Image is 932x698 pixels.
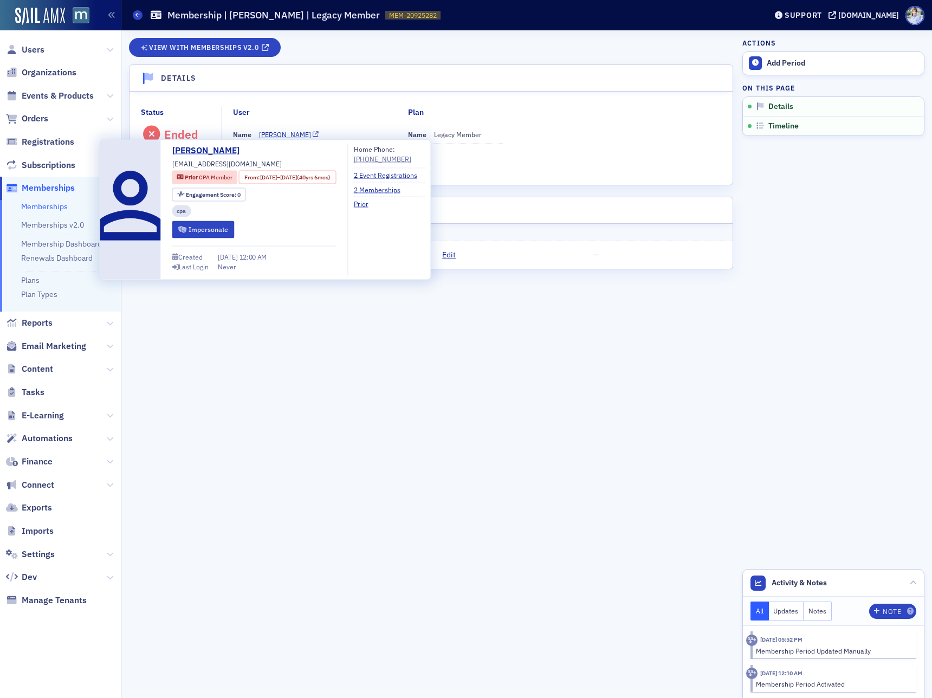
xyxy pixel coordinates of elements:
button: Notes [804,602,832,621]
a: Settings [6,548,55,560]
a: Finance [6,456,53,468]
div: Ended [164,127,198,141]
div: Plan [408,107,424,118]
h1: Membership | [PERSON_NAME] | Legacy Member [167,9,380,22]
button: [DOMAIN_NAME] [829,11,903,19]
span: Finance [22,456,53,468]
div: cpa [172,205,191,217]
div: Never [218,262,236,272]
a: Prior [354,199,377,209]
a: Reports [6,317,53,329]
span: Orders [22,113,48,125]
span: Exports [22,502,52,514]
span: Registrations [22,136,74,148]
span: Organizations [22,67,76,79]
span: Engagement Score : [186,190,237,198]
h4: On this page [742,83,924,93]
button: Updates [769,602,804,621]
div: Prior: Prior: CPA Member [172,171,237,184]
a: Plans [21,275,40,285]
div: Created [178,254,203,260]
span: Settings [22,548,55,560]
button: All [750,602,769,621]
div: [PERSON_NAME] [259,130,311,139]
span: — [593,250,599,260]
span: [EMAIL_ADDRESS][DOMAIN_NAME] [172,159,282,169]
button: Add Period [743,52,924,75]
span: Content [22,363,53,375]
span: Name [408,130,426,139]
span: Memberships [22,182,75,194]
span: E-Learning [22,410,64,422]
h4: Actions [742,38,776,48]
span: Prior [185,173,199,181]
span: MEM-20925282 [389,11,437,20]
a: [PERSON_NAME] [259,130,319,139]
a: Email Marketing [6,340,86,352]
a: Prior CPA Member [177,173,232,182]
div: 0 [186,191,241,197]
span: Details [768,102,793,112]
div: Note [883,609,901,615]
h4: Details [161,73,197,84]
a: Renewals Dashboard [21,253,93,263]
a: Automations [6,432,73,444]
span: Email Marketing [22,340,86,352]
span: [DATE] [280,173,297,180]
div: Activity [746,668,758,679]
a: Content [6,363,53,375]
span: 12:00 AM [240,253,267,261]
span: Name [233,130,251,139]
a: Memberships v2.0 [21,220,84,230]
a: Organizations [6,67,76,79]
a: Exports [6,502,52,514]
a: Tasks [6,386,44,398]
span: CPA Member [199,173,232,181]
span: Users [22,44,44,56]
div: Support [785,10,822,20]
div: – (40yrs 6mos) [260,173,331,182]
a: Manage Tenants [6,594,87,606]
div: Membership Period Updated Manually [756,646,909,656]
a: 2 Memberships [354,184,409,194]
span: Edit [442,249,456,261]
img: SailAMX [15,8,65,25]
span: Profile [905,6,924,25]
a: Users [6,44,44,56]
time: 8/16/2025 05:52 PM [760,636,802,643]
a: Membership Dashboard [21,239,102,249]
span: Automations [22,432,73,444]
span: Subscriptions [22,159,75,171]
span: View with Memberships v2.0 [149,44,258,50]
dd: Legacy Member [434,126,503,143]
div: Last Login [179,264,209,270]
button: Impersonate [172,221,235,238]
div: Engagement Score: 0 [172,188,246,201]
img: SailAMX [73,7,89,24]
span: Reports [22,317,53,329]
div: Status [141,107,164,118]
span: Imports [22,525,54,537]
span: Tasks [22,386,44,398]
div: User [233,107,250,118]
span: Events & Products [22,90,94,102]
a: [PHONE_NUMBER] [354,154,411,164]
span: [DATE] [260,173,277,180]
div: Add Period [767,59,918,68]
a: Subscriptions [6,159,75,171]
a: Memberships [6,182,75,194]
span: Activity & Notes [772,577,827,589]
a: View with Memberships v2.0 [129,38,281,57]
span: Manage Tenants [22,594,87,606]
div: Membership Period Activated [756,679,909,689]
time: 5/3/2025 12:10 AM [760,669,802,677]
a: Connect [6,479,54,491]
div: [DOMAIN_NAME] [838,10,899,20]
a: Dev [6,571,37,583]
div: Home Phone: [354,144,411,164]
button: Note [869,604,916,619]
span: From : [244,173,261,182]
a: [PERSON_NAME] [172,144,248,157]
